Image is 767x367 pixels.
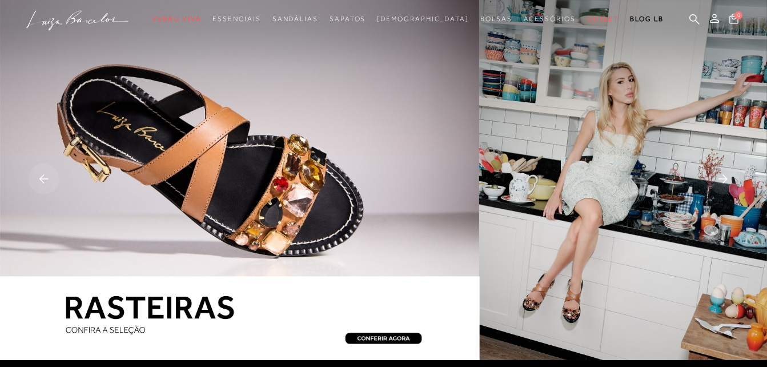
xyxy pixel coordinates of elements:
[587,15,619,23] span: Outlet
[330,9,366,30] a: noSubCategoriesText
[480,15,512,23] span: Bolsas
[152,15,201,23] span: Verão Viva
[524,15,576,23] span: Acessórios
[152,9,201,30] a: noSubCategoriesText
[272,9,318,30] a: noSubCategoriesText
[330,15,366,23] span: Sapatos
[630,9,663,30] a: BLOG LB
[630,15,663,23] span: BLOG LB
[726,13,742,28] button: 0
[587,9,619,30] a: noSubCategoriesText
[212,15,260,23] span: Essenciais
[212,9,260,30] a: noSubCategoriesText
[734,11,742,19] span: 0
[377,15,469,23] span: [DEMOGRAPHIC_DATA]
[272,15,318,23] span: Sandálias
[480,9,512,30] a: noSubCategoriesText
[377,9,469,30] a: noSubCategoriesText
[524,9,576,30] a: noSubCategoriesText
